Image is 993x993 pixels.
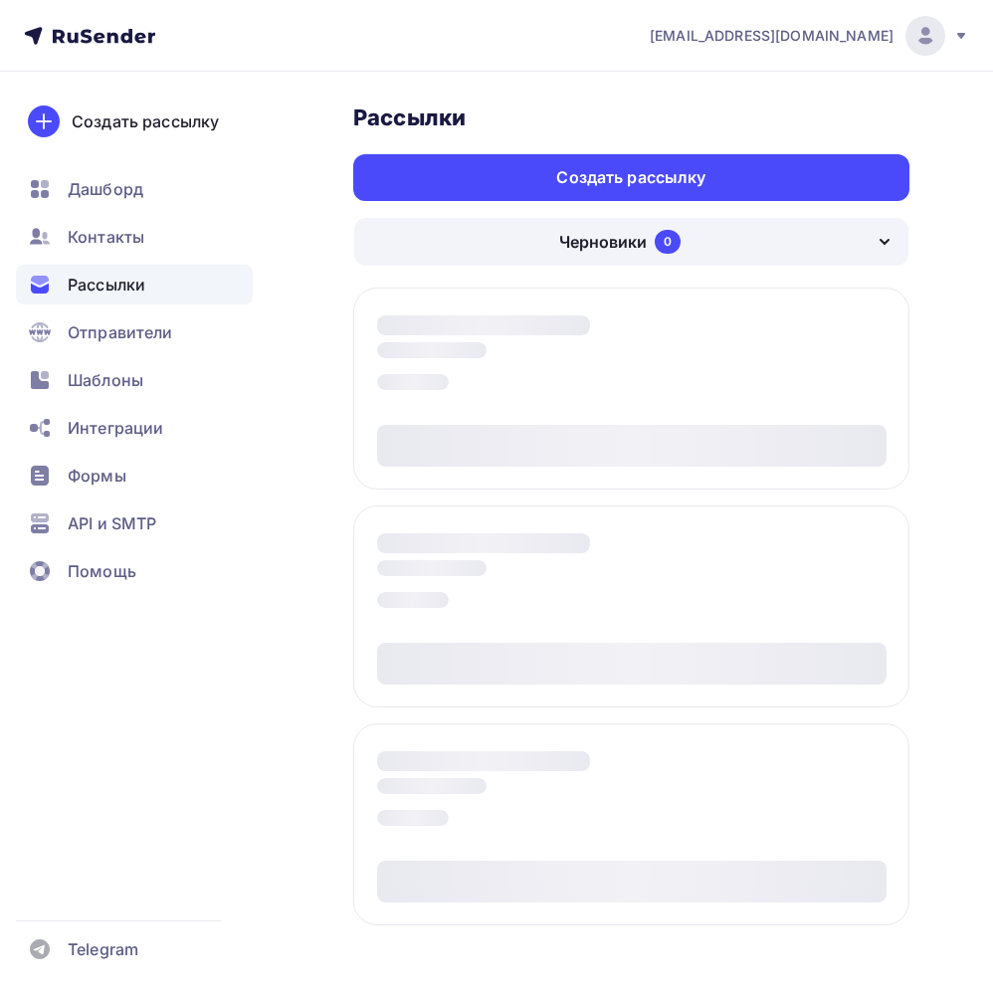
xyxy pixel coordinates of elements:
[353,103,909,131] h3: Рассылки
[68,225,144,249] span: Контакты
[655,230,681,254] div: 0
[68,320,173,344] span: Отправители
[650,16,969,56] a: [EMAIL_ADDRESS][DOMAIN_NAME]
[650,26,894,46] span: [EMAIL_ADDRESS][DOMAIN_NAME]
[16,456,253,496] a: Формы
[68,416,163,440] span: Интеграции
[16,265,253,304] a: Рассылки
[68,464,126,488] span: Формы
[68,559,136,583] span: Помощь
[16,312,253,352] a: Отправители
[68,273,145,297] span: Рассылки
[16,360,253,400] a: Шаблоны
[16,169,253,209] a: Дашборд
[68,937,138,961] span: Telegram
[556,166,705,189] div: Создать рассылку
[68,511,156,535] span: API и SMTP
[353,217,909,267] button: Черновики 0
[16,217,253,257] a: Контакты
[68,177,143,201] span: Дашборд
[559,230,647,254] div: Черновики
[72,109,219,133] div: Создать рассылку
[68,368,143,392] span: Шаблоны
